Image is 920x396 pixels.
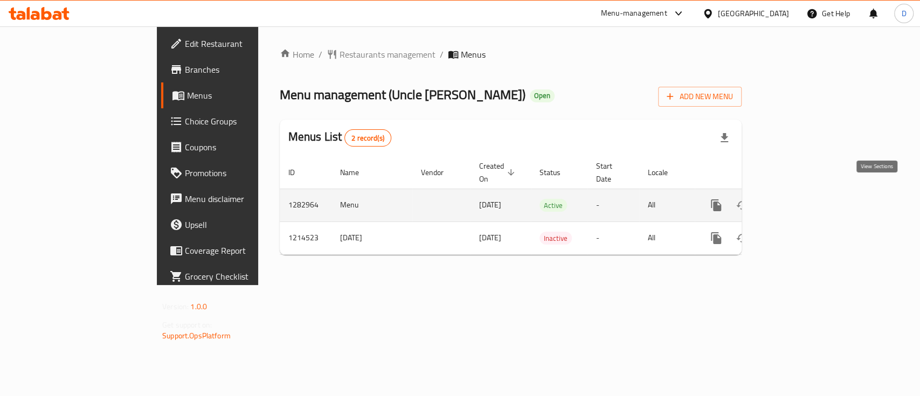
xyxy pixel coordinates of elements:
span: Locale [648,166,682,179]
div: Export file [711,125,737,151]
a: Support.OpsPlatform [162,329,231,343]
div: [GEOGRAPHIC_DATA] [718,8,789,19]
span: 2 record(s) [345,133,391,143]
a: Upsell [161,212,310,238]
span: Upsell [185,218,302,231]
td: All [639,189,695,221]
button: Change Status [729,225,755,251]
span: ID [288,166,309,179]
li: / [440,48,444,61]
div: Total records count [344,129,391,147]
span: Menus [187,89,302,102]
span: Start Date [596,159,626,185]
h2: Menus List [288,129,391,147]
a: Branches [161,57,310,82]
table: enhanced table [280,156,815,255]
span: Inactive [539,232,572,245]
a: Restaurants management [327,48,435,61]
span: Menu management ( Uncle [PERSON_NAME] ) [280,82,525,107]
a: Promotions [161,160,310,186]
span: Vendor [421,166,458,179]
td: - [587,221,639,254]
span: Branches [185,63,302,76]
span: [DATE] [479,231,501,245]
span: Add New Menu [667,90,733,103]
a: Edit Restaurant [161,31,310,57]
span: Restaurants management [340,48,435,61]
a: Coupons [161,134,310,160]
span: Created On [479,159,518,185]
span: Menu disclaimer [185,192,302,205]
button: Change Status [729,192,755,218]
span: Coverage Report [185,244,302,257]
span: Coupons [185,141,302,154]
span: Version: [162,300,189,314]
th: Actions [695,156,815,189]
span: [DATE] [479,198,501,212]
button: more [703,225,729,251]
td: All [639,221,695,254]
span: Open [530,91,555,100]
span: Status [539,166,575,179]
a: Menus [161,82,310,108]
li: / [319,48,322,61]
span: Name [340,166,373,179]
span: Grocery Checklist [185,270,302,283]
a: Coverage Report [161,238,310,263]
span: Get support on: [162,318,212,332]
a: Choice Groups [161,108,310,134]
span: Choice Groups [185,115,302,128]
td: - [587,189,639,221]
button: Add New Menu [658,87,742,107]
span: Menus [461,48,486,61]
td: [DATE] [331,221,412,254]
span: Active [539,199,567,212]
div: Open [530,89,555,102]
a: Menu disclaimer [161,186,310,212]
a: Grocery Checklist [161,263,310,289]
span: D [901,8,906,19]
span: Promotions [185,166,302,179]
nav: breadcrumb [280,48,742,61]
button: more [703,192,729,218]
span: 1.0.0 [190,300,207,314]
div: Menu-management [601,7,667,20]
span: Edit Restaurant [185,37,302,50]
td: Menu [331,189,412,221]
